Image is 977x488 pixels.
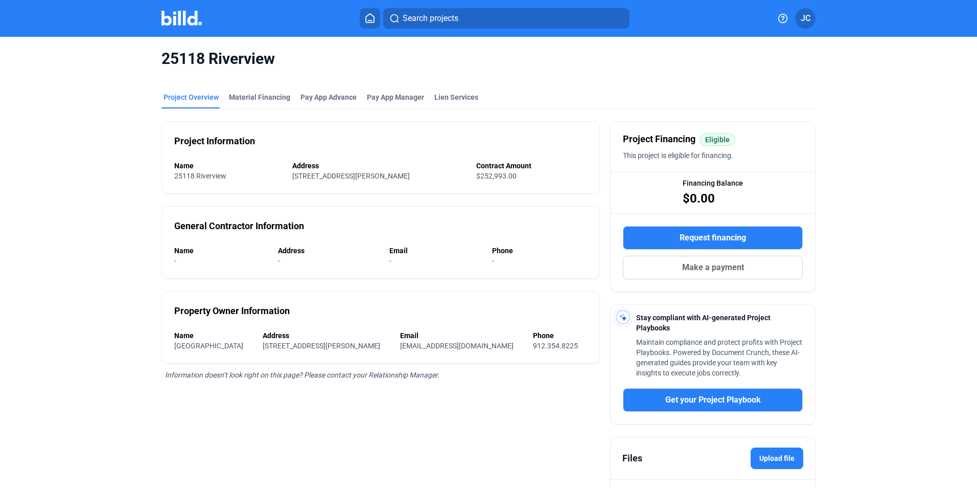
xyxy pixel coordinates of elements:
label: Upload file [751,448,803,469]
div: Pay App Advance [300,92,357,102]
div: Files [622,451,642,465]
span: Search projects [403,12,458,25]
button: Request financing [623,226,803,250]
span: Request financing [680,232,746,244]
span: 912.354.8225 [533,342,578,350]
div: Address [278,246,379,256]
div: Name [174,246,268,256]
span: - [174,257,176,265]
div: Name [174,330,252,341]
span: [STREET_ADDRESS][PERSON_NAME] [263,342,380,350]
div: Email [400,330,523,341]
div: Name [174,161,282,171]
button: Search projects [383,8,630,29]
div: Property Owner Information [174,304,290,318]
span: Pay App Manager [367,92,424,102]
span: [STREET_ADDRESS][PERSON_NAME] [292,172,410,180]
span: [GEOGRAPHIC_DATA] [174,342,243,350]
span: - [389,257,391,265]
div: Phone [533,330,587,341]
span: JC [801,12,810,25]
span: 25118 Riverview [174,172,226,180]
div: Address [263,330,389,341]
span: Stay compliant with AI-generated Project Playbooks [636,314,771,332]
div: Material Financing [229,92,290,102]
span: 25118 Riverview [161,49,816,69]
button: JC [795,8,816,29]
div: Lien Services [434,92,478,102]
span: Project Financing [623,132,695,146]
div: Contract Amount [476,161,587,171]
span: This project is eligible for financing. [623,151,733,160]
span: $0.00 [683,190,715,207]
span: - [278,257,280,265]
span: Information doesn’t look right on this page? Please contact your Relationship Manager. [165,371,439,379]
span: [EMAIL_ADDRESS][DOMAIN_NAME] [400,342,514,350]
img: Billd Company Logo [161,11,202,26]
div: General Contractor Information [174,219,304,233]
span: Financing Balance [683,178,743,188]
mat-chip: Eligible [700,133,735,146]
button: Make a payment [623,256,803,279]
span: Make a payment [682,261,744,274]
span: Get your Project Playbook [665,394,761,406]
button: Get your Project Playbook [623,388,803,412]
div: Email [389,246,482,256]
div: Address [292,161,466,171]
div: Project Overview [164,92,219,102]
div: Project Information [174,134,255,148]
span: $252,993.00 [476,172,517,180]
span: Maintain compliance and protect profits with Project Playbooks. Powered by Document Crunch, these... [636,338,802,377]
div: Phone [492,246,587,256]
span: - [492,257,494,265]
